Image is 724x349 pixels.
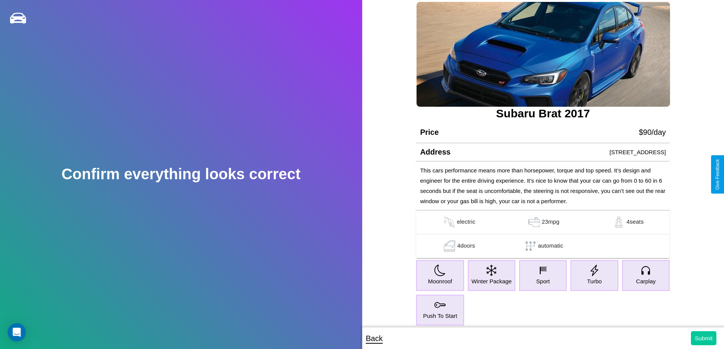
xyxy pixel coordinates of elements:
p: Moonroof [428,276,452,286]
table: simple table [416,210,670,258]
img: gas [442,216,457,228]
p: 4 doors [457,240,475,252]
h2: Confirm everything looks correct [62,166,301,183]
p: Carplay [636,276,656,286]
p: Winter Package [471,276,512,286]
h4: Price [420,128,439,137]
img: gas [442,240,457,252]
p: Push To Start [423,311,457,321]
p: Back [366,332,383,345]
div: Give Feedback [715,159,720,190]
p: [STREET_ADDRESS] [610,147,666,157]
img: gas [526,216,542,228]
div: Open Intercom Messenger [8,323,26,341]
p: automatic [538,240,563,252]
p: 23 mpg [542,216,559,228]
h3: Subaru Brat 2017 [416,107,670,120]
p: 4 seats [626,216,643,228]
p: $ 90 /day [639,125,666,139]
button: Submit [691,331,716,345]
p: electric [457,216,475,228]
p: Sport [536,276,550,286]
h4: Address [420,148,450,156]
p: Turbo [587,276,602,286]
img: gas [611,216,626,228]
p: This cars performance means more than horsepower, torque and top speed. It’s design and engineer ... [420,165,666,206]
